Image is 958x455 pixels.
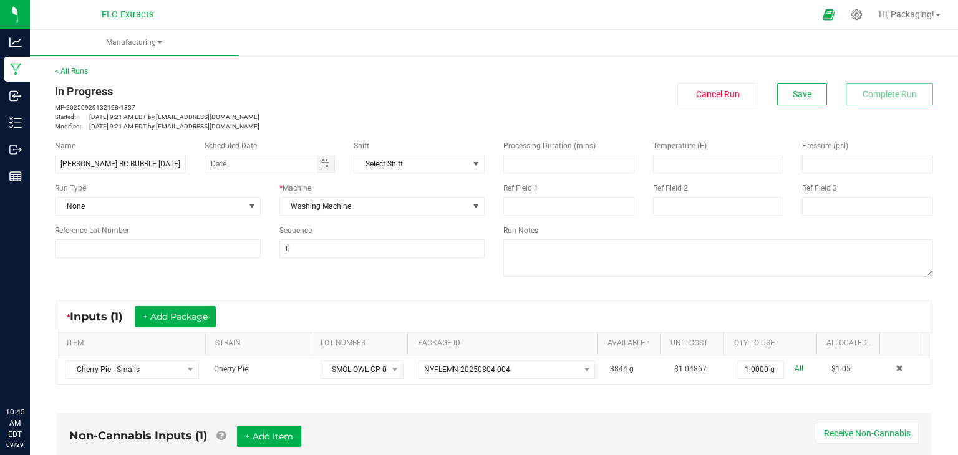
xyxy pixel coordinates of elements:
a: AVAILABLESortable [607,338,656,348]
span: Machine [283,184,311,193]
a: Manufacturing [30,30,239,56]
span: Washing Machine [280,198,469,215]
span: Complete Run [863,89,917,99]
span: Shift [354,141,369,150]
span: Cancel Run [696,89,740,99]
div: In Progress [55,83,485,100]
p: [DATE] 9:21 AM EDT by [EMAIL_ADDRESS][DOMAIN_NAME] [55,112,485,122]
div: Manage settings [849,9,864,21]
a: Sortable [890,338,917,348]
span: Select Shift [354,155,468,173]
button: + Add Item [237,426,301,447]
a: All [795,360,803,377]
span: Ref Field 3 [802,184,837,193]
inline-svg: Outbound [9,143,22,156]
span: Inputs (1) [70,310,135,323]
a: Allocated CostSortable [826,338,875,348]
p: 09/29 [6,440,24,449]
span: Started: [55,112,89,122]
a: ITEMSortable [67,338,200,348]
span: Modified: [55,122,89,131]
span: SMOL-OWL-CP-080125 [321,361,387,378]
span: None [56,198,244,215]
span: Temperature (F) [653,141,707,150]
a: < All Runs [55,67,88,75]
span: 3844 [610,365,627,373]
span: NO DATA FOUND [354,155,485,173]
input: Date [205,155,317,173]
span: Hi, Packaging! [879,9,934,19]
p: 10:45 AM EDT [6,406,24,440]
inline-svg: Reports [9,170,22,183]
inline-svg: Analytics [9,36,22,49]
inline-svg: Inventory [9,117,22,129]
span: Save [793,89,811,99]
span: Scheduled Date [205,141,257,150]
span: Ref Field 2 [653,184,688,193]
span: Reference Lot Number [55,226,129,235]
button: Save [777,83,827,105]
button: Cancel Run [677,83,758,105]
span: Processing Duration (mins) [503,141,596,150]
span: NYFLEMN-20250804-004 [424,365,510,374]
button: + Add Package [135,306,216,327]
inline-svg: Inbound [9,90,22,102]
span: Pressure (psi) [802,141,848,150]
span: Toggle calendar [317,155,335,173]
span: g [629,365,634,373]
span: $1.05 [831,365,851,373]
span: Run Notes [503,226,538,235]
button: Receive Non-Cannabis [816,423,919,444]
a: STRAINSortable [215,338,306,348]
span: NO DATA FOUND [65,360,199,379]
span: $1.04867 [674,365,707,373]
span: FLO Extracts [102,9,153,20]
span: Ref Field 1 [503,184,538,193]
a: Add Non-Cannabis items that were also consumed in the run (e.g. gloves and packaging); Also add N... [216,429,226,443]
a: QTY TO USESortable [734,338,812,348]
p: [DATE] 9:21 AM EDT by [EMAIL_ADDRESS][DOMAIN_NAME] [55,122,485,131]
span: Cherry Pie [214,365,248,373]
p: MP-20250929132128-1837 [55,103,485,112]
inline-svg: Manufacturing [9,63,22,75]
span: Manufacturing [30,37,239,48]
a: PACKAGE IDSortable [418,338,593,348]
a: LOT NUMBERSortable [321,338,403,348]
iframe: Resource center [12,355,50,393]
span: Open Ecommerce Menu [815,2,843,27]
span: Name [55,141,75,150]
span: Cherry Pie - Smalls [65,361,183,378]
span: Non-Cannabis Inputs (1) [69,429,207,443]
span: Run Type [55,183,86,194]
button: Complete Run [846,83,933,105]
iframe: Resource center unread badge [37,353,52,368]
a: Unit CostSortable [670,338,719,348]
span: Sequence [279,226,312,235]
